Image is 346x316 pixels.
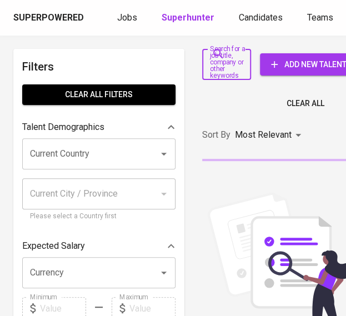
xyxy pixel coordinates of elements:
[22,121,104,134] p: Talent Demographics
[307,12,333,23] span: Teams
[307,11,335,25] a: Teams
[235,125,305,146] div: Most Relevant
[22,84,175,105] button: Clear All filters
[202,128,230,142] p: Sort By
[287,97,324,111] span: Clear All
[22,239,85,253] p: Expected Salary
[22,58,175,76] h6: Filters
[13,12,84,24] div: Superpowered
[282,93,329,114] button: Clear All
[239,12,283,23] span: Candidates
[162,12,214,23] b: Superhunter
[22,235,175,257] div: Expected Salary
[235,128,292,142] p: Most Relevant
[162,11,217,25] a: Superhunter
[22,116,175,138] div: Talent Demographics
[156,265,172,280] button: Open
[30,211,168,222] p: Please select a Country first
[31,88,167,102] span: Clear All filters
[13,12,86,24] a: Superpowered
[117,11,139,25] a: Jobs
[239,11,285,25] a: Candidates
[156,146,172,162] button: Open
[117,12,137,23] span: Jobs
